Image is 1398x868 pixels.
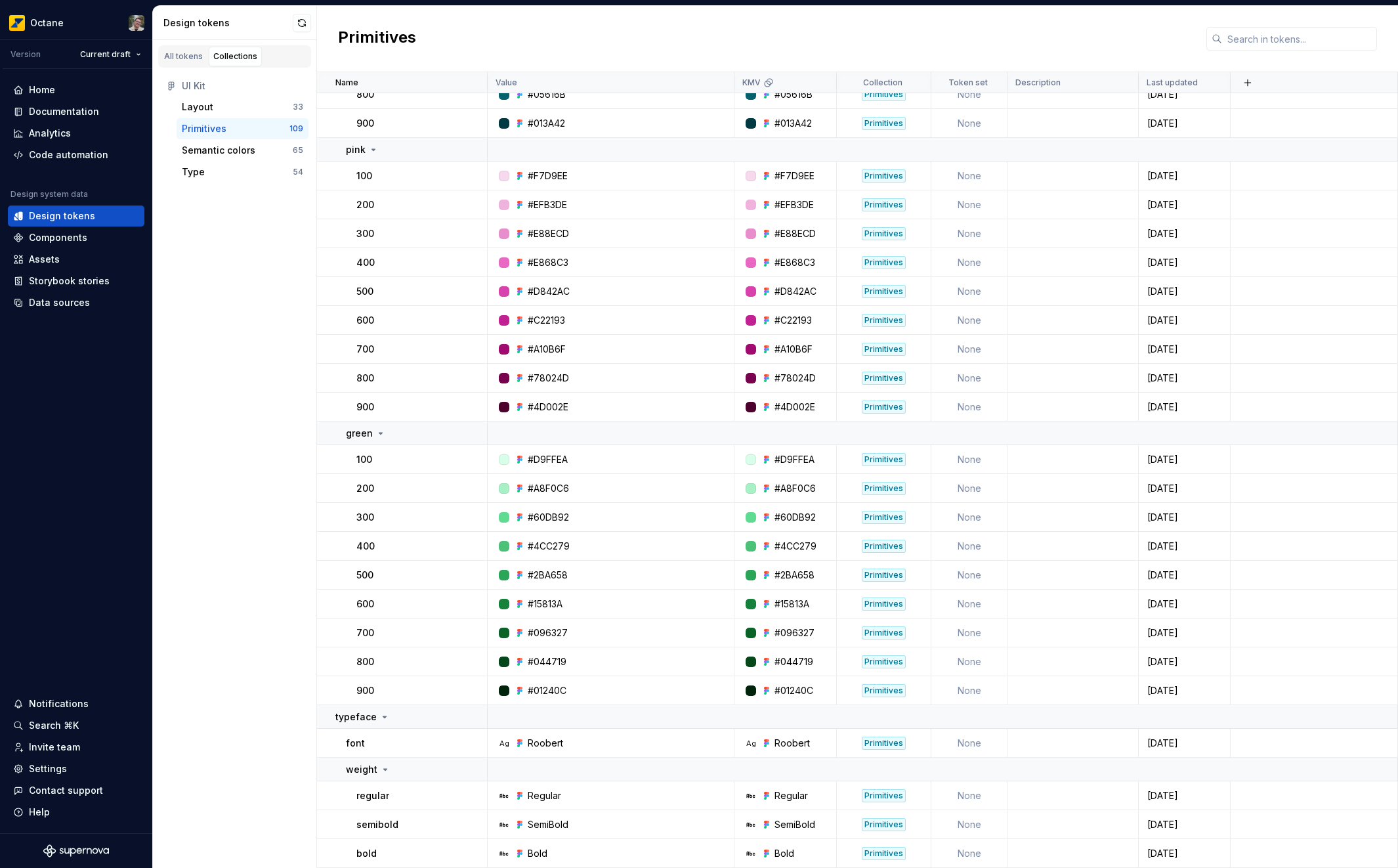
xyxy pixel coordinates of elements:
a: Code automation [8,144,144,165]
div: Regular [774,789,808,802]
button: Help [8,802,144,823]
div: Data sources [29,296,90,309]
div: Primitives [862,227,906,240]
div: #D842AC [774,285,816,298]
div: #2BA658 [774,569,815,582]
div: [DATE] [1139,684,1229,697]
div: Contact support [29,784,103,797]
td: None [931,445,1007,474]
a: Components [8,227,144,248]
div: #15813A [774,597,809,611]
td: None [931,219,1007,248]
div: Bold [774,847,794,860]
div: [DATE] [1139,343,1229,356]
h2: Primitives [338,27,416,51]
p: semibold [356,818,398,831]
button: Current draft [74,45,147,64]
td: None [931,248,1007,277]
div: SemiBold [528,818,568,831]
td: None [931,393,1007,422]
div: #F7D9EE [528,169,568,183]
td: None [931,810,1007,839]
td: None [931,109,1007,138]
div: #4CC279 [774,540,816,553]
p: 100 [356,169,372,183]
div: [DATE] [1139,169,1229,183]
p: 100 [356,453,372,466]
span: Current draft [80,49,131,60]
td: None [931,647,1007,676]
p: 900 [356,117,374,130]
td: None [931,335,1007,364]
div: [DATE] [1139,453,1229,466]
div: #013A42 [528,117,565,130]
div: Regular [528,789,561,802]
div: Primitives [862,401,906,414]
div: #4D002E [774,401,815,414]
div: #EFB3DE [528,198,567,211]
div: #F7D9EE [774,169,815,183]
p: 400 [356,256,375,269]
div: Storybook stories [29,274,110,288]
div: #05616B [528,88,566,101]
div: #78024D [528,372,569,385]
div: [DATE] [1139,482,1229,495]
div: [DATE] [1139,285,1229,298]
div: #D842AC [528,285,570,298]
td: None [931,364,1007,393]
div: #EFB3DE [774,198,814,211]
div: #15813A [528,597,562,611]
td: None [931,474,1007,503]
td: None [931,618,1007,647]
div: Search ⌘K [29,719,79,732]
div: [DATE] [1139,626,1229,640]
div: Version [11,49,41,60]
div: Primitives [862,540,906,553]
p: regular [356,789,389,802]
div: Bold [528,847,547,860]
button: Notifications [8,693,144,714]
td: None [931,277,1007,306]
div: #60DB92 [774,511,816,524]
input: Search in tokens... [1222,27,1377,51]
div: Primitives [862,343,906,356]
div: Primitives [862,482,906,495]
td: None [931,676,1007,705]
a: Type54 [177,162,308,183]
div: #A8F0C6 [528,482,569,495]
svg: Supernova Logo [43,844,109,857]
div: Primitives [862,453,906,466]
div: Assets [29,253,60,266]
div: #2BA658 [528,569,568,582]
a: Assets [8,249,144,270]
div: All tokens [164,51,203,62]
div: Design system data [11,189,88,200]
div: #78024D [774,372,816,385]
div: Primitives [862,372,906,385]
div: #013A42 [774,117,812,130]
td: None [931,729,1007,758]
td: None [931,781,1007,810]
p: 800 [356,655,374,668]
div: #C22193 [528,314,565,327]
div: [DATE] [1139,88,1229,101]
div: Primitives [862,789,906,802]
div: [DATE] [1139,597,1229,611]
div: Primitives [862,655,906,668]
p: 700 [356,626,374,640]
p: 800 [356,372,374,385]
div: 33 [293,102,303,112]
td: None [931,532,1007,561]
td: None [931,190,1007,219]
div: #E88ECD [528,227,569,240]
div: Octane [30,16,64,30]
button: Layout33 [177,97,308,118]
td: None [931,561,1007,590]
div: Collections [213,51,257,62]
p: 400 [356,540,375,553]
p: Collection [863,77,902,88]
div: Primitives [862,626,906,640]
td: None [931,162,1007,190]
div: #4D002E [528,401,568,414]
